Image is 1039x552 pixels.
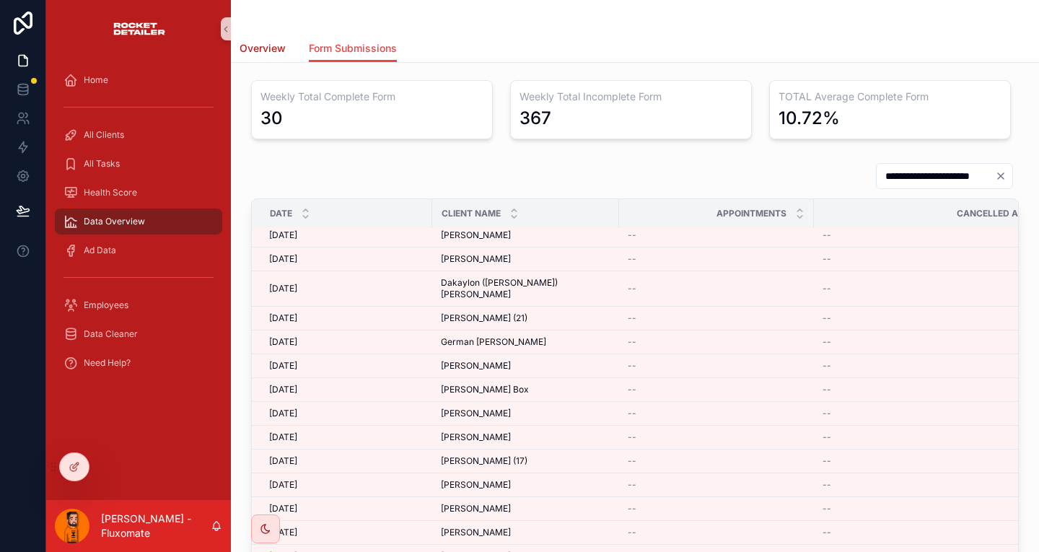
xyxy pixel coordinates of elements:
span: [PERSON_NAME] Box [441,384,529,395]
span: [PERSON_NAME] [441,253,511,265]
span: -- [628,527,636,538]
span: -- [628,229,636,241]
h3: Weekly Total Incomplete Form [519,89,742,104]
span: -- [823,360,831,372]
a: Ad Data [55,237,222,263]
img: App logo [112,17,166,40]
span: [PERSON_NAME] [441,408,511,419]
div: 30 [260,107,283,130]
span: Ad Data [84,245,116,256]
span: -- [628,479,636,491]
span: [DATE] [269,312,297,324]
span: -- [628,384,636,395]
span: Dakaylon ([PERSON_NAME]) [PERSON_NAME] [441,277,610,300]
span: -- [628,503,636,514]
span: [DATE] [269,479,297,491]
span: -- [823,479,831,491]
span: -- [628,336,636,348]
span: Appointments [716,208,786,219]
span: [DATE] [269,360,297,372]
span: -- [823,253,831,265]
span: All Clients [84,129,124,141]
div: 10.72% [779,107,840,130]
a: Data Cleaner [55,321,222,347]
span: -- [628,253,636,265]
a: All Clients [55,122,222,148]
span: -- [823,455,831,467]
p: [PERSON_NAME] - Fluxomate [101,512,211,540]
span: [PERSON_NAME] [441,431,511,443]
a: Home [55,67,222,93]
span: -- [628,455,636,467]
span: [PERSON_NAME] [441,479,511,491]
span: -- [823,336,831,348]
span: Data Cleaner [84,328,138,340]
span: [DATE] [269,336,297,348]
span: -- [628,360,636,372]
div: scrollable content [46,58,231,393]
span: German [PERSON_NAME] [441,336,546,348]
span: Home [84,74,108,86]
span: [DATE] [269,503,297,514]
a: Overview [240,35,286,64]
span: [DATE] [269,384,297,395]
span: Form Submissions [309,41,397,56]
span: Data Overview [84,216,145,227]
span: [DATE] [269,229,297,241]
span: [PERSON_NAME] [441,229,511,241]
span: [DATE] [269,253,297,265]
a: Health Score [55,180,222,206]
span: [DATE] [269,283,297,294]
span: [DATE] [269,431,297,443]
span: All Tasks [84,158,120,170]
span: [DATE] [269,408,297,419]
span: -- [823,384,831,395]
span: -- [823,283,831,294]
span: [PERSON_NAME] [441,360,511,372]
span: [PERSON_NAME] [441,527,511,538]
span: -- [823,312,831,324]
span: Client Name [442,208,501,219]
span: [PERSON_NAME] (17) [441,455,527,467]
h3: TOTAL Average Complete Form [779,89,1001,104]
button: Clear [995,170,1012,182]
span: Health Score [84,187,137,198]
a: Data Overview [55,209,222,235]
span: -- [823,431,831,443]
a: Form Submissions [309,35,397,63]
span: [PERSON_NAME] [441,503,511,514]
span: -- [628,431,636,443]
span: [DATE] [269,455,297,467]
a: Employees [55,292,222,318]
span: -- [628,408,636,419]
span: -- [823,503,831,514]
span: -- [823,408,831,419]
span: [PERSON_NAME] (21) [441,312,527,324]
div: 367 [519,107,551,130]
span: [DATE] [269,527,297,538]
a: All Tasks [55,151,222,177]
span: Overview [240,41,286,56]
h3: Weekly Total Complete Form [260,89,483,104]
span: -- [628,312,636,324]
span: Date [270,208,292,219]
span: -- [628,283,636,294]
span: -- [823,527,831,538]
span: Employees [84,299,128,311]
span: -- [823,229,831,241]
